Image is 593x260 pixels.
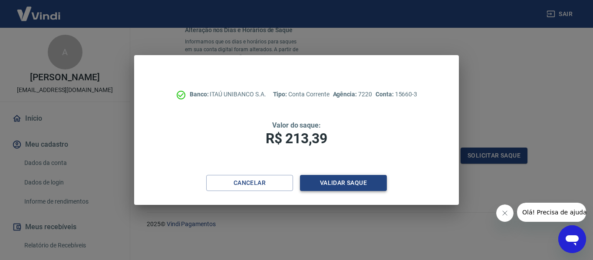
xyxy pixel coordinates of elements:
[273,90,329,99] p: Conta Corrente
[376,90,417,99] p: 15660-3
[376,91,395,98] span: Conta:
[266,130,327,147] span: R$ 213,39
[333,90,372,99] p: 7220
[273,91,289,98] span: Tipo:
[5,6,73,13] span: Olá! Precisa de ajuda?
[558,225,586,253] iframe: Botão para abrir a janela de mensagens
[190,91,210,98] span: Banco:
[333,91,359,98] span: Agência:
[272,121,321,129] span: Valor do saque:
[300,175,387,191] button: Validar saque
[206,175,293,191] button: Cancelar
[496,204,514,222] iframe: Fechar mensagem
[190,90,266,99] p: ITAÚ UNIBANCO S.A.
[517,203,586,222] iframe: Mensagem da empresa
